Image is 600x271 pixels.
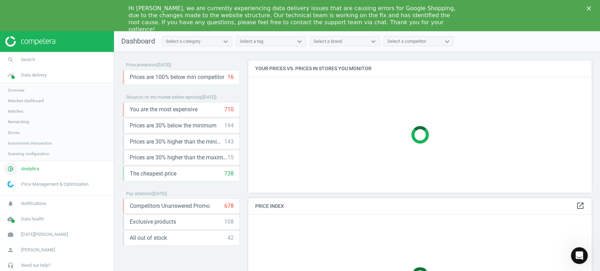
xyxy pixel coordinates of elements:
[387,38,426,45] div: Select a competitor
[152,191,167,196] span: ( [DATE] )
[4,53,17,66] i: search
[227,234,234,242] div: 42
[248,60,592,77] h4: Your prices vs. prices in stores you monitor
[8,98,44,104] span: Matches dashboard
[224,138,234,146] div: 143
[21,181,89,187] span: Price Management & Optimization
[227,73,234,81] div: 16
[130,234,167,242] span: All out of stock
[4,228,17,241] i: work
[21,57,35,63] span: Search
[156,62,171,67] span: ( [DATE] )
[314,38,342,45] div: Select a brand
[130,202,210,210] span: Competitors Unanswered Promo
[8,108,23,114] span: Matches
[21,231,68,238] span: [DATE][PERSON_NAME]
[8,119,29,125] span: Rematching
[571,247,588,264] iframe: Intercom live chat
[21,200,46,207] span: Notifications
[126,191,152,196] span: Pay attention
[5,36,55,47] img: ajHJNr6hYgQAAAAASUVORK5CYII=
[576,201,585,210] i: open_in_new
[224,122,234,130] div: 194
[129,5,460,33] div: Hi [PERSON_NAME], we are currently experiencing data delivery issues that are causing errors for ...
[4,243,17,257] i: person
[4,68,17,82] i: timeline
[21,72,47,78] span: Data delivery
[130,106,198,113] span: You are the most expensive
[21,166,39,172] span: Analytics
[130,138,224,146] span: Prices are 30% higher than the minimum
[576,201,585,211] a: open_in_new
[21,262,51,269] span: Need our help?
[224,218,234,226] div: 108
[4,197,17,210] i: notifications
[224,106,234,113] div: 710
[126,62,156,67] span: Price protection
[130,218,176,226] span: Exclusive products
[8,87,25,93] span: Overview
[130,154,227,161] span: Prices are 30% higher than the maximal
[4,212,17,226] i: cloud_done
[121,37,155,45] span: Dashboard
[240,38,263,45] div: Select a tag
[227,154,234,161] div: 15
[201,95,217,100] span: ( [DATE] )
[166,38,200,45] div: Select a category
[8,151,49,157] span: Scanning configuration
[8,130,20,135] span: Stores
[7,181,14,187] img: wGWNvw8QSZomAAAAABJRU5ErkJggg==
[4,162,17,176] i: pie_chart_outlined
[587,6,594,11] div: Close
[126,95,201,100] span: Situation on the market before repricing
[21,247,55,253] span: [PERSON_NAME]
[224,170,234,178] div: 738
[8,140,52,146] span: Assortment intersection
[248,198,592,214] h4: Price Index
[224,202,234,210] div: 678
[21,216,44,222] span: Data health
[130,122,217,130] span: Prices are 30% below the minimum
[130,73,224,81] span: Prices are 100% below min competitor
[130,170,176,178] span: The cheapest price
